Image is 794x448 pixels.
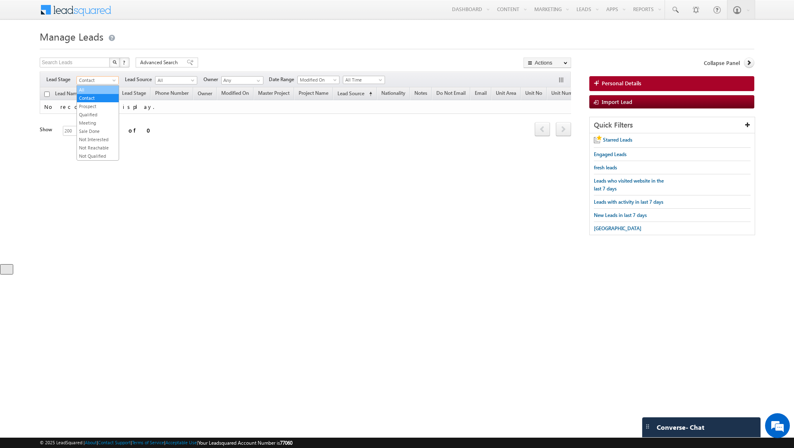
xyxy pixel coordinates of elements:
[77,136,119,143] a: Not Interested
[77,111,119,118] a: Qualified
[11,77,151,248] textarea: Type your message and hit 'Enter'
[85,440,97,445] a: About
[77,128,119,135] a: Sale Done
[280,440,292,446] span: 77060
[165,440,197,445] a: Acceptable Use
[98,440,131,445] a: Contact Support
[77,94,119,102] a: Contact
[77,86,119,94] a: All
[43,43,139,54] div: Chat with us now
[40,439,292,447] span: © 2025 LeadSquared | | | | |
[77,144,119,152] a: Not Reachable
[136,4,155,24] div: Minimize live chat window
[198,440,292,446] span: Your Leadsquared Account Number is
[112,255,150,266] em: Start Chat
[77,103,119,110] a: Prospect
[644,423,651,430] img: carter-drag
[77,152,119,160] a: Not Qualified
[132,440,164,445] a: Terms of Service
[657,424,704,431] span: Converse - Chat
[77,119,119,127] a: Meeting
[14,43,35,54] img: d_60004797649_company_0_60004797649
[77,85,119,161] ul: Contact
